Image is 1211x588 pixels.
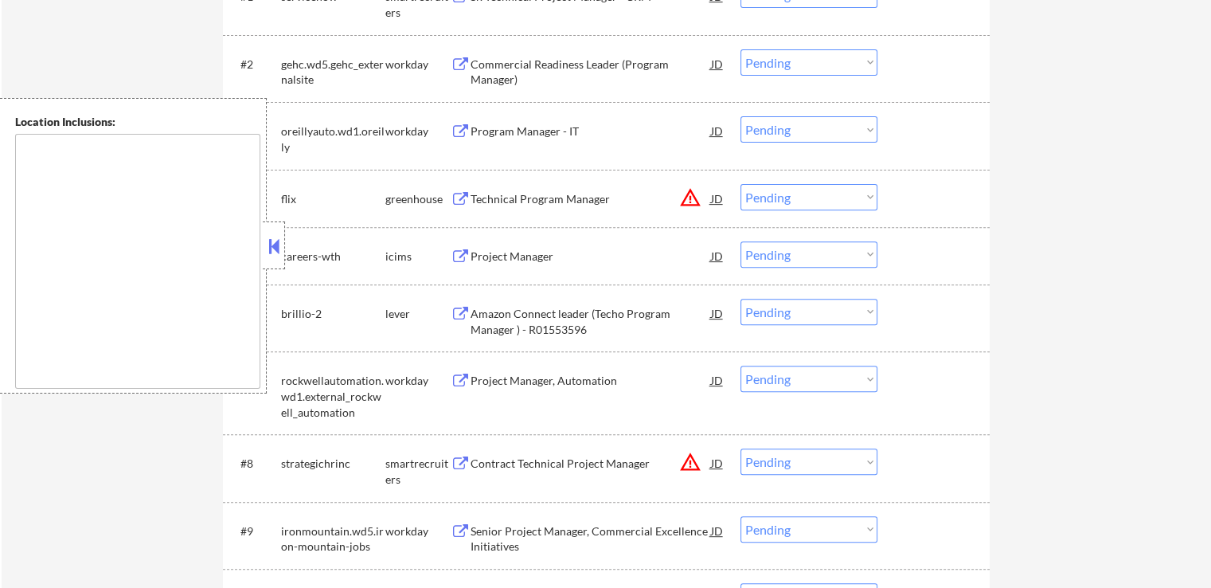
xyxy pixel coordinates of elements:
[471,456,711,472] div: Contract Technical Project Manager
[240,523,268,539] div: #9
[709,299,725,327] div: JD
[281,523,385,555] div: ironmountain.wd5.iron-mountain-jobs
[15,114,260,130] div: Location Inclusions:
[240,57,268,73] div: #2
[281,306,385,322] div: brillio-2
[709,516,725,545] div: JD
[281,373,385,420] div: rockwellautomation.wd1.external_rockwell_automation
[385,57,451,73] div: workday
[709,49,725,78] div: JD
[471,249,711,265] div: Project Manager
[679,451,701,473] button: warning_amber
[709,116,725,145] div: JD
[709,366,725,394] div: JD
[471,373,711,389] div: Project Manager, Automation
[679,186,701,209] button: warning_amber
[471,523,711,555] div: Senior Project Manager, Commercial Excellence Initiatives
[385,373,451,389] div: workday
[385,123,451,139] div: workday
[240,456,268,472] div: #8
[709,241,725,270] div: JD
[281,191,385,207] div: flix
[709,449,725,477] div: JD
[471,123,711,139] div: Program Manager - IT
[281,456,385,472] div: strategichrinc
[471,57,711,88] div: Commercial Readiness Leader (Program Manager)
[471,191,711,207] div: Technical Program Manager
[281,123,385,155] div: oreillyauto.wd1.oreilly
[385,191,451,207] div: greenhouse
[385,456,451,487] div: smartrecruiters
[385,523,451,539] div: workday
[385,306,451,322] div: lever
[281,57,385,88] div: gehc.wd5.gehc_externalsite
[281,249,385,265] div: careers-wth
[471,306,711,337] div: Amazon Connect leader (Techo Program Manager ) - R01553596
[709,184,725,213] div: JD
[385,249,451,265] div: icims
